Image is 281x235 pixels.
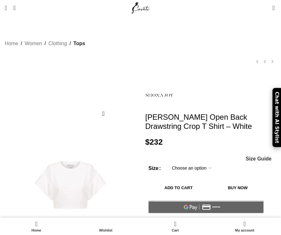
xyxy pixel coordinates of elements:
span: My account [213,228,276,232]
a: Open mobile menu [2,2,10,14]
text: •••••• [212,205,220,209]
a: Previous product [254,58,261,65]
span: $ [145,138,150,146]
a: 0 Cart [140,219,210,233]
button: Buy now [212,181,264,194]
label: Size [148,164,161,172]
span: Cart [144,228,207,232]
a: My account [210,219,279,233]
a: Site logo [130,5,151,10]
div: My Wishlist [263,2,269,14]
a: Size Guide [245,156,272,161]
span: 0 [273,3,278,8]
a: Search [10,2,19,14]
a: Home [5,39,18,48]
a: Home [2,219,71,233]
h1: [PERSON_NAME] Open Back Drawstring Crop T Shirt – White [145,113,276,131]
a: Tops [74,39,85,48]
button: Add to cart [148,181,209,194]
button: Pay with GPay [148,201,264,213]
span: 0 [175,219,179,224]
a: 0 [269,2,278,14]
iframe: Secure payment input frame [147,217,265,217]
span: Wishlist [74,228,137,232]
a: Wishlist [71,219,140,233]
bdi: 232 [145,138,163,146]
a: Next product [269,58,276,65]
a: Women [25,39,42,48]
a: Clothing [48,39,67,48]
nav: Breadcrumb [5,39,85,48]
div: My wishlist [71,219,140,233]
span: Home [5,228,68,232]
img: Shona Joy [145,81,174,110]
div: My cart [140,219,210,233]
